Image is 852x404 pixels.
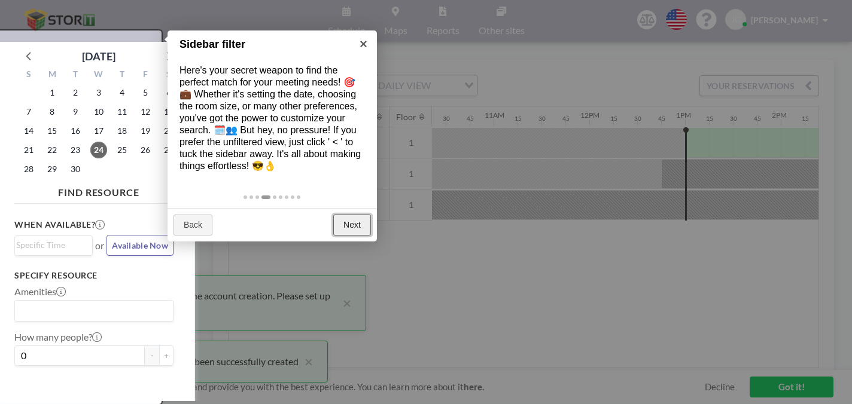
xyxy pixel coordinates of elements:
h1: Sidebar filter [179,36,346,53]
button: + [159,345,174,366]
a: × [350,30,377,57]
a: Back [174,215,212,236]
div: Here's your secret weapon to find the perfect match for your meeting needs! 🎯💼 Whether it's setti... [168,53,377,184]
a: Next [333,215,371,236]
